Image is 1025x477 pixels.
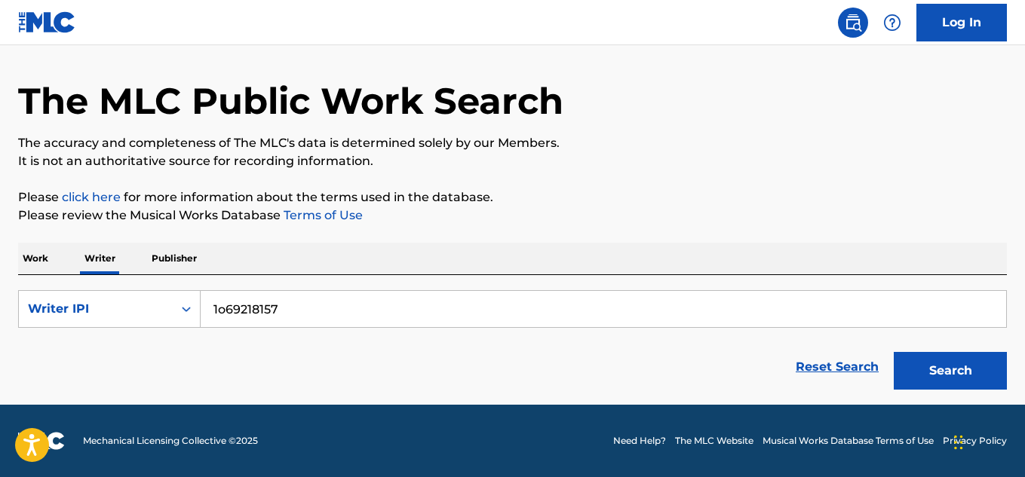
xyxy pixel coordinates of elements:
[675,434,753,448] a: The MLC Website
[916,4,1007,41] a: Log In
[18,188,1007,206] p: Please for more information about the terms used in the database.
[18,290,1007,397] form: Search Form
[877,8,907,38] div: Help
[613,434,666,448] a: Need Help?
[18,134,1007,152] p: The accuracy and completeness of The MLC's data is determined solely by our Members.
[281,208,363,222] a: Terms of Use
[883,14,901,32] img: help
[894,352,1007,390] button: Search
[18,11,76,33] img: MLC Logo
[18,432,65,450] img: logo
[28,300,164,318] div: Writer IPI
[18,78,563,124] h1: The MLC Public Work Search
[844,14,862,32] img: search
[788,350,886,384] a: Reset Search
[18,152,1007,170] p: It is not an authoritative source for recording information.
[943,434,1007,448] a: Privacy Policy
[83,434,258,448] span: Mechanical Licensing Collective © 2025
[62,190,121,204] a: click here
[954,420,963,465] div: Arrastrar
[763,434,934,448] a: Musical Works Database Terms of Use
[80,243,120,274] p: Writer
[838,8,868,38] a: Public Search
[950,405,1025,477] iframe: Chat Widget
[950,405,1025,477] div: Widget de chat
[18,206,1007,225] p: Please review the Musical Works Database
[147,243,201,274] p: Publisher
[18,243,53,274] p: Work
